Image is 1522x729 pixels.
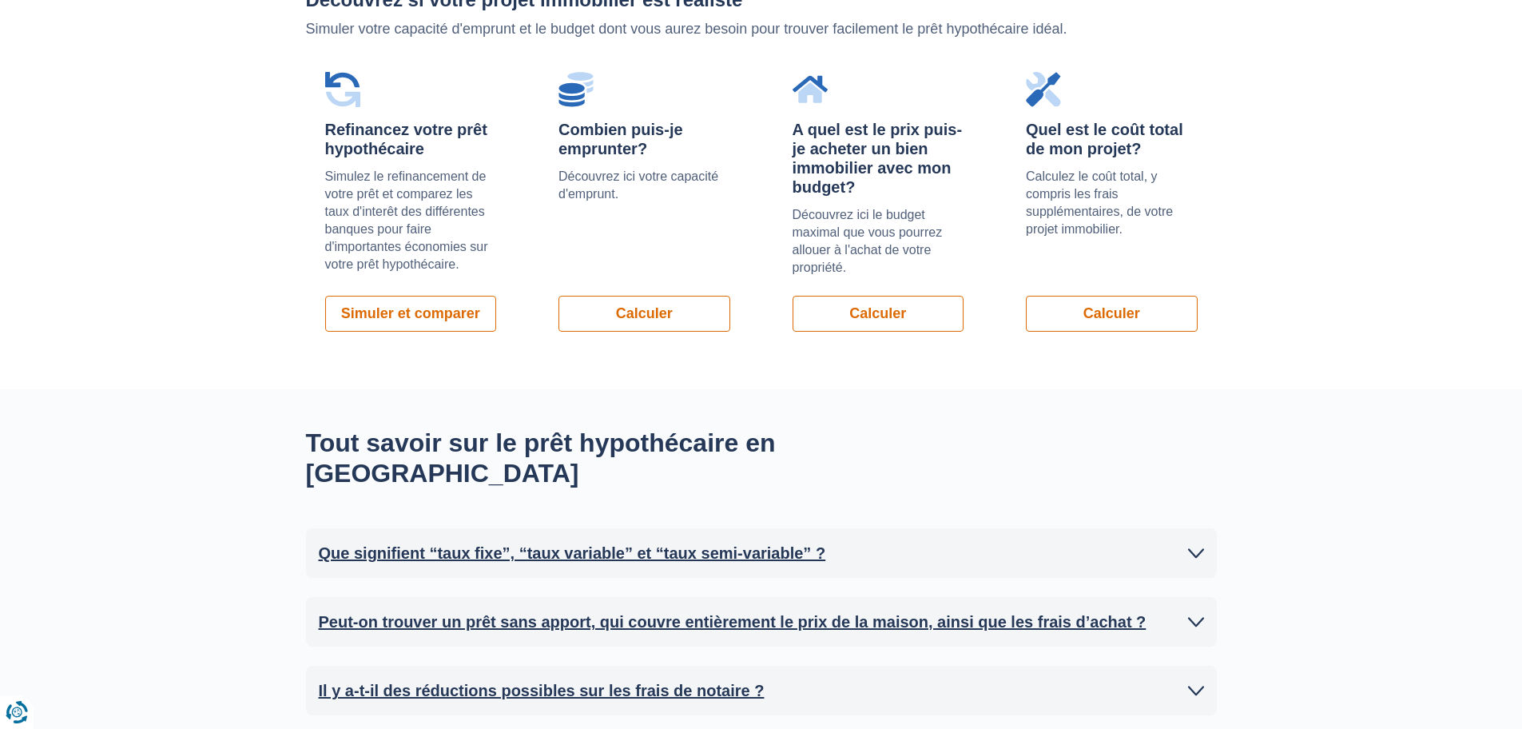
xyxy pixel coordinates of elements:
img: Quel est le coût total de mon projet? [1026,72,1061,107]
h2: Peut-on trouver un prêt sans apport, qui couvre entièrement le prix de la maison, ainsi que les f... [319,610,1146,634]
a: Il y a-t-il des réductions possibles sur les frais de notaire ? [319,679,1204,703]
p: Calculez le coût total, y compris les frais supplémentaires, de votre projet immobilier. [1026,168,1198,238]
div: Refinancez votre prêt hypothécaire [325,120,497,158]
p: Découvrez ici le budget maximal que vous pourrez allouer à l'achat de votre propriété. [793,206,964,277]
p: Découvrez ici votre capacité d'emprunt. [558,168,730,203]
a: Peut-on trouver un prêt sans apport, qui couvre entièrement le prix de la maison, ainsi que les f... [319,610,1204,634]
h2: Que signifient “taux fixe”, “taux variable” et “taux semi-variable” ? [319,541,826,565]
a: Que signifient “taux fixe”, “taux variable” et “taux semi-variable” ? [319,541,1204,565]
img: A quel est le prix puis-je acheter un bien immobilier avec mon budget? [793,72,828,107]
a: Simuler et comparer [325,296,497,332]
h2: Il y a-t-il des réductions possibles sur les frais de notaire ? [319,679,765,703]
a: Calculer [1026,296,1198,332]
p: Simulez le refinancement de votre prêt et comparez les taux d'interêt des différentes banques pou... [325,168,497,273]
div: A quel est le prix puis-je acheter un bien immobilier avec mon budget? [793,120,964,197]
a: Calculer [558,296,730,332]
h2: Tout savoir sur le prêt hypothécaire en [GEOGRAPHIC_DATA] [306,428,905,489]
img: Refinancez votre prêt hypothécaire [325,72,360,107]
img: Combien puis-je emprunter? [558,72,594,107]
div: Combien puis-je emprunter? [558,120,730,158]
p: Simuler votre capacité d'emprunt et le budget dont vous aurez besoin pour trouver facilement le p... [306,19,1217,40]
div: Quel est le coût total de mon projet? [1026,120,1198,158]
a: Calculer [793,296,964,332]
